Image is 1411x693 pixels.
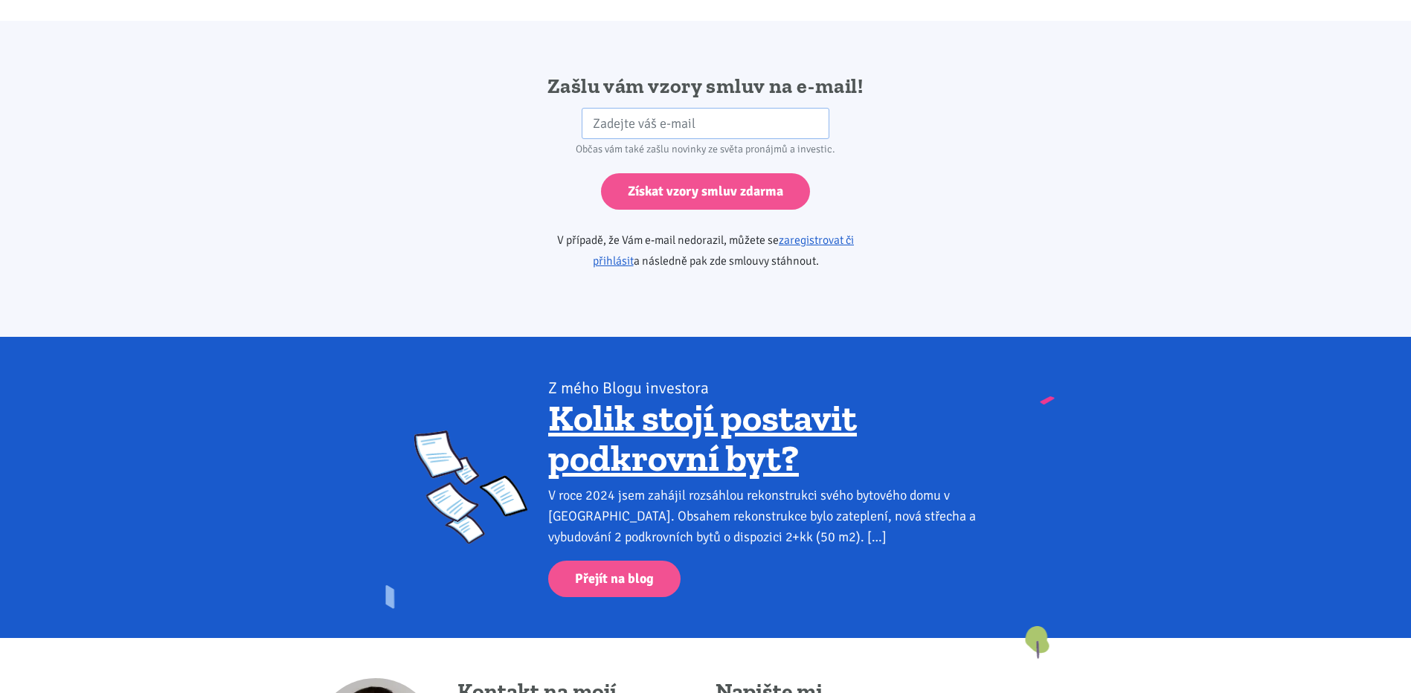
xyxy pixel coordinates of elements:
p: V případě, že Vám e-mail nedorazil, můžete se a následně pak zde smlouvy stáhnout. [515,230,896,271]
h2: Zašlu vám vzory smluv na e-mail! [515,73,896,100]
div: Občas vám také zašlu novinky ze světa pronájmů a investic. [515,139,896,160]
a: Kolik stojí postavit podkrovní byt? [548,396,857,480]
input: Získat vzory smluv zdarma [601,173,810,210]
div: V roce 2024 jsem zahájil rozsáhlou rekonstrukci svého bytového domu v [GEOGRAPHIC_DATA]. Obsahem ... [548,485,997,547]
input: Zadejte váš e-mail [582,108,829,140]
div: Z mého Blogu investora [548,378,997,399]
a: Přejít na blog [548,561,681,597]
